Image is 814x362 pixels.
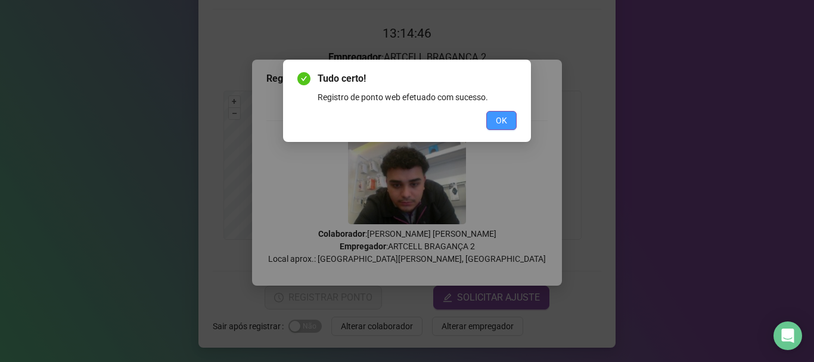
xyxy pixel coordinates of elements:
[297,72,310,85] span: check-circle
[496,114,507,127] span: OK
[773,321,802,350] div: Open Intercom Messenger
[318,72,517,86] span: Tudo certo!
[318,91,517,104] div: Registro de ponto web efetuado com sucesso.
[486,111,517,130] button: OK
